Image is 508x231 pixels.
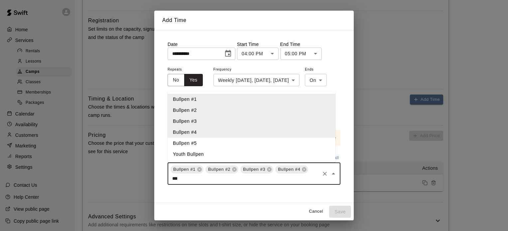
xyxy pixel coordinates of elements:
[168,127,335,138] li: Bullpen #4
[213,74,300,86] div: Weekly [DATE], [DATE], [DATE]
[237,41,279,48] p: Start Time
[280,48,322,60] div: 05:00 PM
[305,65,327,74] span: Ends
[168,138,335,149] li: Bullpen #5
[168,105,335,116] li: Bullpen #2
[168,65,208,74] span: Repeats
[168,94,335,105] li: Bullpen #1
[171,165,203,173] div: Bullpen #1
[240,165,273,173] div: Bullpen #3
[329,169,338,178] button: Close
[275,165,308,173] div: Bullpen #4
[184,74,203,86] button: Yes
[168,74,185,86] button: No
[168,116,335,127] li: Bullpen #3
[154,11,354,30] h2: Add Time
[305,74,327,86] div: On
[213,65,300,74] span: Frequency
[320,169,329,178] button: Clear
[168,41,235,48] p: Date
[237,48,279,60] div: 04:00 PM
[205,165,238,173] div: Bullpen #2
[168,74,203,86] div: outlined button group
[168,149,335,160] li: Youth Bullpen
[275,166,303,173] span: Bullpen #4
[240,166,268,173] span: Bullpen #3
[305,206,326,217] button: Cancel
[205,166,233,173] span: Bullpen #2
[221,47,235,60] button: Choose date, selected date is Nov 3, 2025
[171,166,198,173] span: Bullpen #1
[280,41,322,48] p: End Time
